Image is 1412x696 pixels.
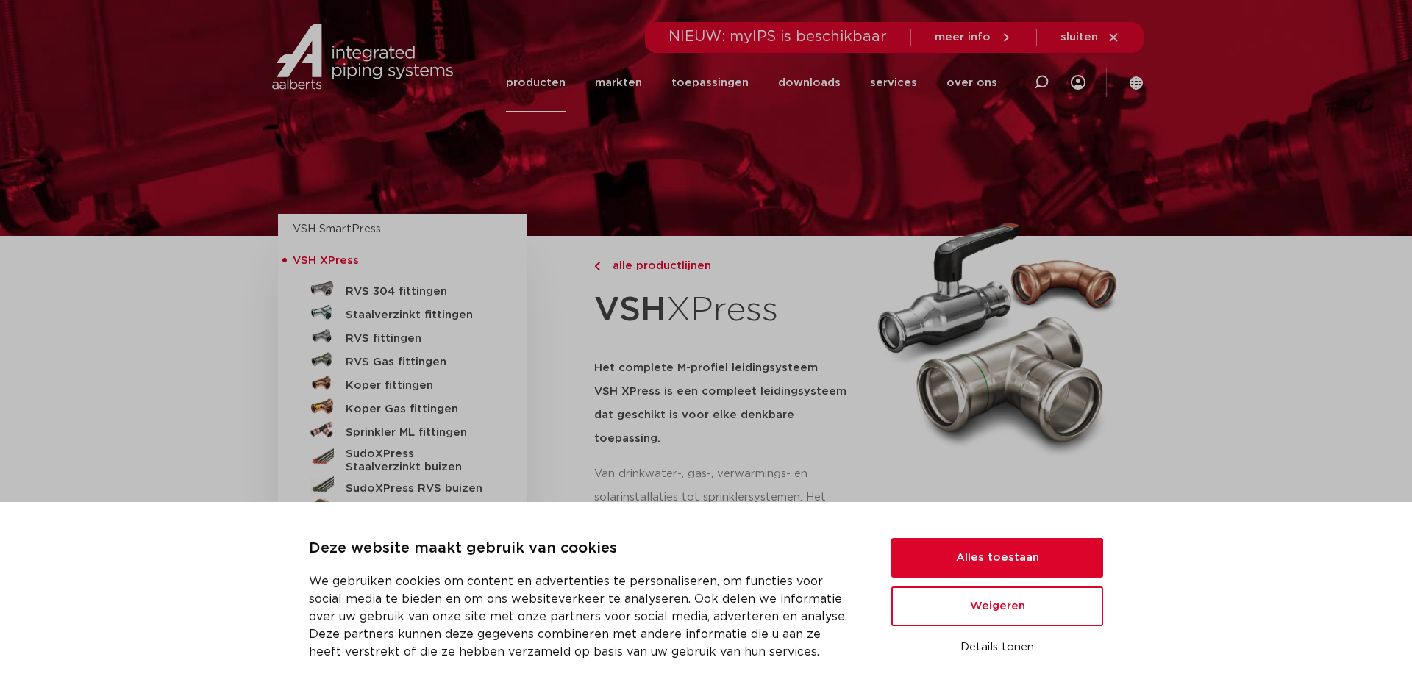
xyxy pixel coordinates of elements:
h5: Koper fittingen [346,379,491,392]
a: downloads [778,53,841,112]
a: over ons [946,53,997,112]
div: my IPS [1071,53,1085,112]
button: Alles toestaan [891,538,1103,578]
p: We gebruiken cookies om content en advertenties te personaliseren, om functies voor social media ... [309,573,856,661]
strong: VSH [594,293,666,327]
h5: RVS Gas fittingen [346,356,491,369]
span: alle productlijnen [604,260,711,271]
a: VSH SmartPress [293,223,381,234]
h5: RVS fittingen [346,332,491,345]
a: producten [506,53,566,112]
h5: RVS 304 fittingen [346,285,491,298]
a: alle productlijnen [594,257,860,275]
h5: SudoXPress Staalverzinkt buizen [346,448,491,474]
a: toepassingen [671,53,749,112]
h5: Sprinkler ML fittingen [346,426,491,440]
button: Details tonen [891,635,1103,660]
a: Koper fittingen [293,371,512,395]
a: meer info [935,31,1013,44]
a: Koper Gas fittingen [293,395,512,418]
a: Sprinkler ML buizen [293,498,512,521]
h5: SudoXPress RVS buizen [346,482,491,495]
a: markten [595,53,642,112]
nav: Menu [506,53,997,112]
h1: XPress [594,282,860,339]
button: Weigeren [891,586,1103,626]
p: Deze website maakt gebruik van cookies [309,537,856,561]
a: RVS fittingen [293,324,512,348]
a: services [870,53,917,112]
span: VSH XPress [293,255,359,266]
p: Van drinkwater-, gas-, verwarmings- en solarinstallaties tot sprinklersystemen. Het assortiment b... [594,462,860,533]
a: SudoXPress RVS buizen [293,474,512,498]
a: Sprinkler ML fittingen [293,418,512,442]
span: meer info [935,32,991,43]
span: sluiten [1060,32,1098,43]
span: NIEUW: myIPS is beschikbaar [668,29,887,44]
a: RVS 304 fittingen [293,277,512,301]
img: chevron-right.svg [594,262,600,271]
a: SudoXPress Staalverzinkt buizen [293,442,512,474]
h5: Het complete M-profiel leidingsysteem VSH XPress is een compleet leidingsysteem dat geschikt is v... [594,356,860,451]
h5: Koper Gas fittingen [346,403,491,416]
a: Staalverzinkt fittingen [293,301,512,324]
a: sluiten [1060,31,1120,44]
a: RVS Gas fittingen [293,348,512,371]
h5: Staalverzinkt fittingen [346,309,491,322]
